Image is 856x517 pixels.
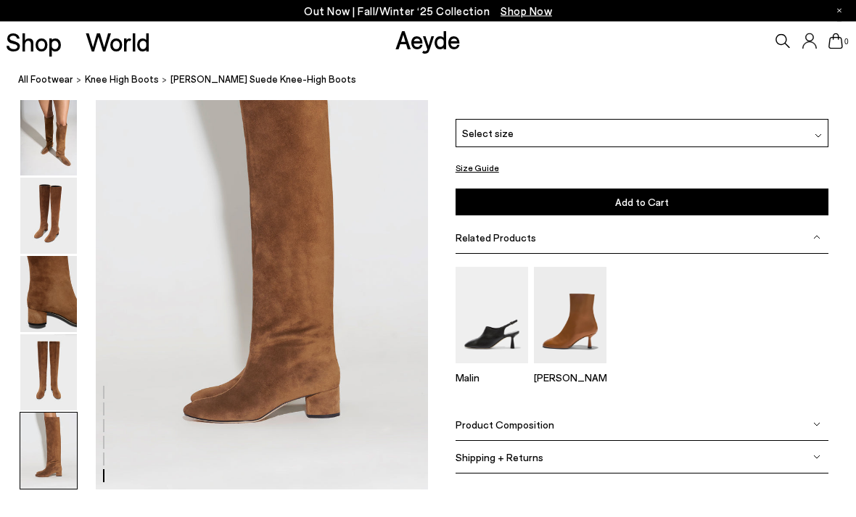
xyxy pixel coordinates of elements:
a: Malin Slingback Mules Malin [456,355,528,385]
p: [PERSON_NAME] [534,373,606,385]
span: Related Products [456,232,536,244]
img: Willa Suede Knee-High Boots - Image 3 [20,178,77,255]
a: 0 [828,33,843,49]
span: [PERSON_NAME] Suede Knee-High Boots [170,73,356,88]
img: Willa Suede Knee-High Boots - Image 2 [20,100,77,176]
img: Willa Suede Knee-High Boots - Image 6 [20,413,77,489]
button: Add to Cart [456,190,829,217]
p: Out Now | Fall/Winter ‘25 Collection [304,2,552,20]
a: All Footwear [18,73,73,88]
button: Size Guide [456,160,499,178]
span: Add to Cart [615,197,669,210]
img: Malin Slingback Mules [456,268,528,364]
span: knee high boots [85,74,159,86]
img: svg%3E [813,455,820,462]
img: svg%3E [813,235,820,242]
a: Shop [6,29,62,54]
span: Shipping + Returns [456,452,543,464]
span: 0 [843,38,850,46]
img: Willa Suede Knee-High Boots - Image 4 [20,257,77,333]
span: Product Composition [456,419,554,431]
a: knee high boots [85,73,159,88]
a: Aeyde [395,24,461,54]
nav: breadcrumb [18,61,856,101]
img: Willa Suede Knee-High Boots - Image 5 [20,335,77,411]
a: Dorothy Soft Sock Boots [PERSON_NAME] [534,355,606,385]
span: Navigate to /collections/new-in [501,4,552,17]
span: Select size [462,126,514,141]
p: Malin [456,373,528,385]
img: svg%3E [813,422,820,429]
img: Dorothy Soft Sock Boots [534,268,606,364]
a: World [86,29,150,54]
img: svg%3E [815,133,822,140]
